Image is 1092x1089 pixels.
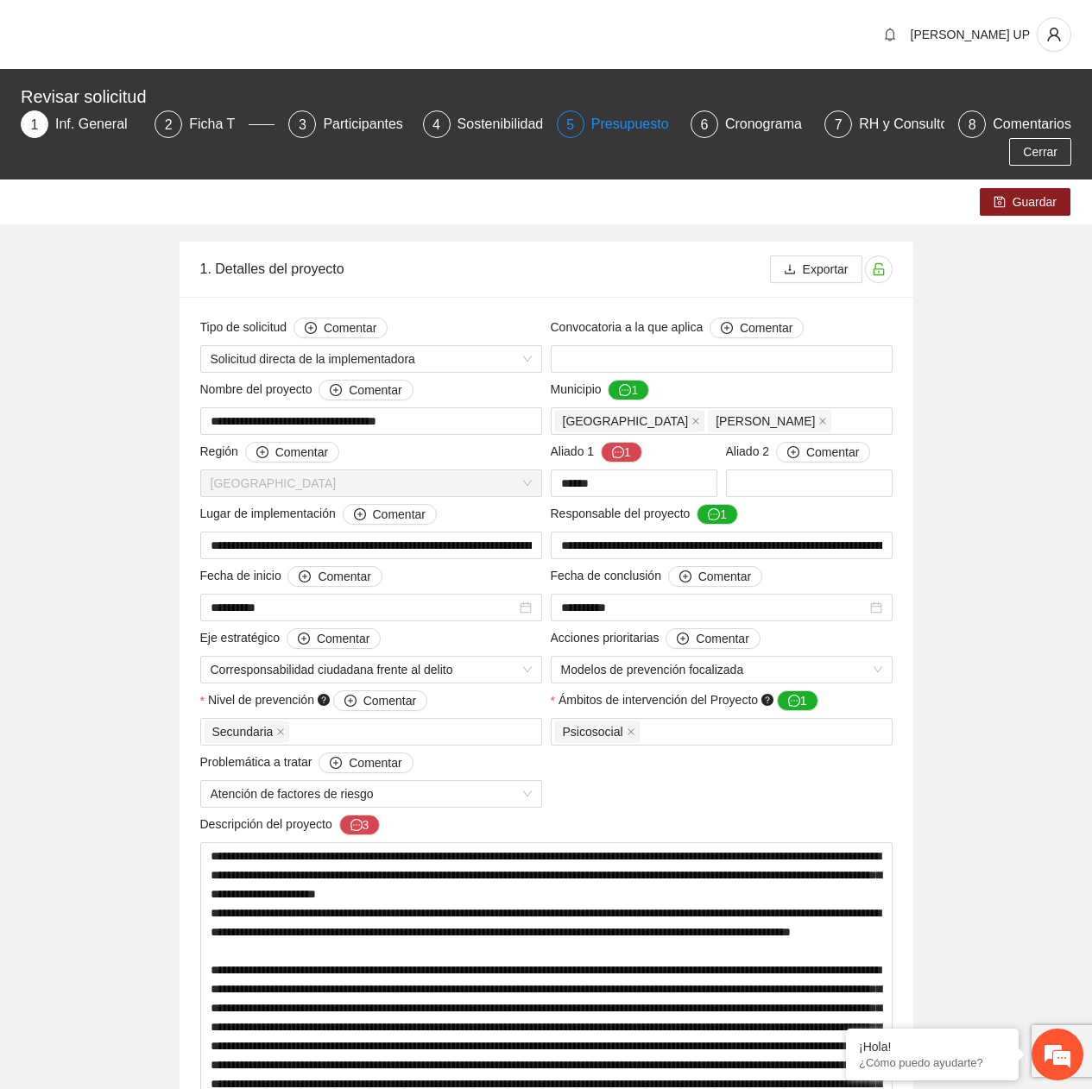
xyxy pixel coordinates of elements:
div: Ficha T [189,110,249,138]
span: 3 [299,117,306,132]
span: plus-circle [299,570,311,584]
span: plus-circle [344,695,357,708]
span: 8 [969,117,976,132]
div: 8Comentarios [958,110,1071,138]
span: Comentar [318,567,370,586]
div: Participantes [323,110,417,138]
div: Inf. General [55,110,142,138]
button: Cerrar [1009,138,1071,166]
div: Chatee con nosotros ahora [90,88,290,110]
button: downloadExportar [770,255,862,283]
span: Secundaria [212,722,274,741]
div: Minimizar ventana de chat en vivo [283,9,325,50]
span: unlock [866,262,892,276]
button: user [1037,17,1071,52]
span: Eje estratégico [200,628,382,649]
div: 4Sostenibilidad [423,110,543,138]
div: 2Ficha T [155,110,275,138]
button: Aliado 1 [601,442,642,463]
span: plus-circle [256,446,268,460]
span: Comentar [363,691,416,710]
span: Comentar [317,629,369,648]
span: Acciones prioritarias [551,628,761,649]
span: Modelos de prevención focalizada [561,657,882,683]
button: Acciones prioritarias [666,628,760,649]
span: Comentar [698,567,751,586]
span: question-circle [318,694,330,706]
textarea: Escriba su mensaje y pulse “Intro” [9,471,329,532]
span: Municipio [551,380,650,400]
span: message [350,819,363,833]
div: 6Cronograma [691,110,811,138]
span: plus-circle [330,757,342,771]
span: Fecha de inicio [200,566,382,587]
span: Psicosocial [555,721,640,742]
span: Región [200,442,340,463]
span: Tipo de solicitud [200,318,388,338]
span: 5 [566,117,574,132]
div: Cronograma [725,110,816,138]
div: Revisar solicitud [21,83,1061,110]
span: Nombre del proyecto [200,380,413,400]
button: Fecha de inicio [287,566,382,587]
span: [PERSON_NAME] UP [911,28,1030,41]
span: Corresponsabilidad ciudadana frente al delito [211,657,532,683]
button: Descripción del proyecto [339,815,381,835]
span: plus-circle [679,570,691,584]
span: Responsable del proyecto [551,504,738,525]
button: Ámbitos de intervención del Proyecto question-circle [777,690,818,711]
div: 5Presupuesto [557,110,677,138]
span: message [619,384,631,398]
div: 1. Detalles del proyecto [200,244,770,293]
span: Chihuahua [555,411,705,431]
span: Convocatoria a la que aplica [551,318,805,338]
span: Aquiles Serdán [708,411,831,431]
div: 7RH y Consultores [824,110,944,138]
span: plus-circle [330,384,342,398]
div: ¡Hola! [859,1040,1006,1054]
button: Nombre del proyecto [319,380,413,400]
span: Comentar [349,381,401,400]
span: Atención de factores de riesgo [211,781,532,807]
button: Nivel de prevención question-circle [333,690,427,711]
button: Lugar de implementación [343,504,437,525]
span: Comentar [349,753,401,772]
span: plus-circle [305,322,317,336]
span: message [788,695,800,708]
span: Comentar [806,443,859,462]
div: 3Participantes [288,110,408,138]
span: Comentar [324,318,376,337]
div: 1Inf. General [21,110,141,138]
span: Estamos en línea. [100,230,238,405]
span: Comentar [373,505,426,524]
span: Solicitud directa de la implementadora [211,346,532,372]
button: Convocatoria a la que aplica [710,318,804,338]
div: Sostenibilidad [458,110,558,138]
span: Exportar [803,260,849,279]
span: plus-circle [354,508,366,522]
button: Eje estratégico [287,628,381,649]
span: Lugar de implementación [200,504,437,525]
span: 4 [432,117,440,132]
span: Fecha de conclusión [551,566,763,587]
span: Ámbitos de intervención del Proyecto [559,690,818,711]
span: Problemática a tratar [200,752,413,773]
button: Tipo de solicitud [294,318,388,338]
span: bell [877,28,903,41]
span: close [691,417,700,425]
button: Problemática a tratar [319,752,413,773]
span: plus-circle [721,322,733,336]
button: bell [876,21,904,48]
span: Descripción del proyecto [200,815,381,835]
button: Región [245,442,339,463]
span: Comentar [275,443,328,462]
span: close [627,727,635,736]
button: unlock [865,255,893,283]
span: 1 [31,117,39,132]
button: Fecha de conclusión [668,566,762,587]
button: Municipio [608,380,649,400]
span: download [784,263,796,277]
button: Responsable del proyecto [697,504,738,525]
span: question-circle [761,694,773,706]
span: Aliado 2 [726,442,871,463]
